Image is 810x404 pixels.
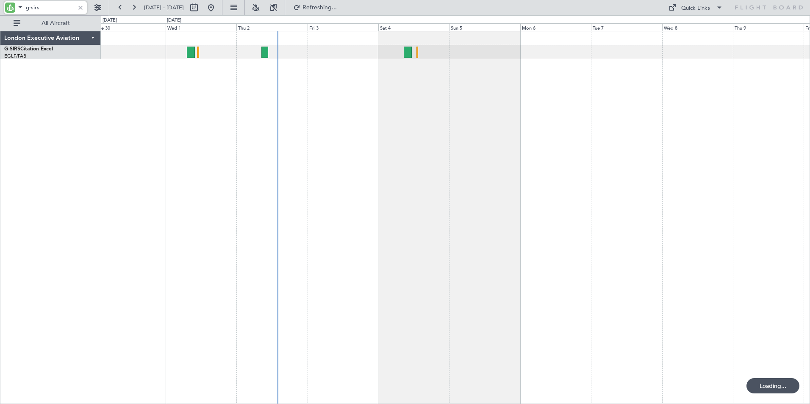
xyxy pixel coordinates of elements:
[95,23,166,31] div: Tue 30
[681,4,710,13] div: Quick Links
[4,53,26,59] a: EGLF/FAB
[166,23,236,31] div: Wed 1
[4,47,20,52] span: G-SIRS
[591,23,662,31] div: Tue 7
[289,1,340,14] button: Refreshing...
[4,47,53,52] a: G-SIRSCitation Excel
[308,23,378,31] div: Fri 3
[22,20,89,26] span: All Aircraft
[144,4,184,11] span: [DATE] - [DATE]
[733,23,804,31] div: Thu 9
[520,23,591,31] div: Mon 6
[236,23,307,31] div: Thu 2
[449,23,520,31] div: Sun 5
[378,23,449,31] div: Sat 4
[26,1,75,14] input: A/C (Reg. or Type)
[662,23,733,31] div: Wed 8
[302,5,338,11] span: Refreshing...
[746,378,799,393] div: Loading...
[103,17,117,24] div: [DATE]
[9,17,92,30] button: All Aircraft
[664,1,727,14] button: Quick Links
[167,17,181,24] div: [DATE]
